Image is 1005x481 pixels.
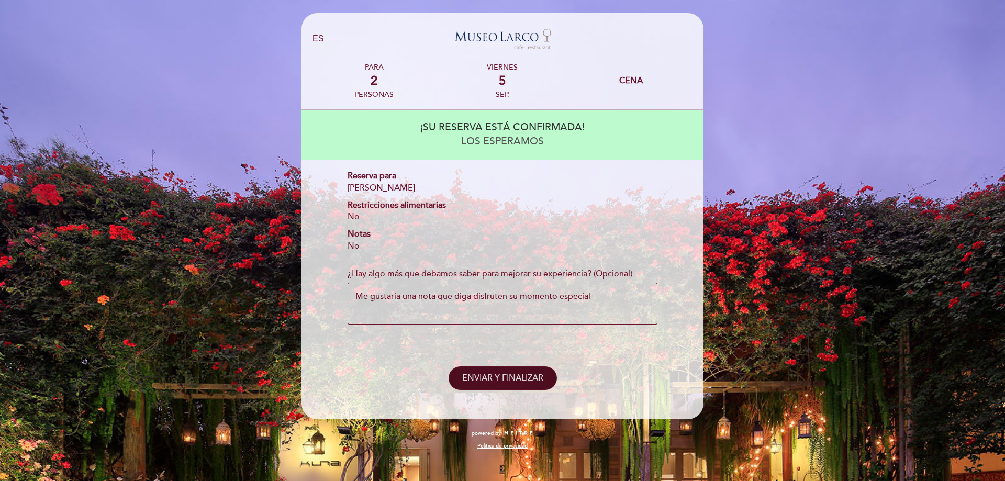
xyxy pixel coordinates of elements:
[311,135,694,149] div: LOS ESPERAMOS
[477,442,528,450] a: Política de privacidad
[441,90,563,99] div: sep.
[472,430,533,437] a: powered by
[472,430,501,437] span: powered by
[348,240,657,252] div: No
[348,170,657,182] div: Reserva para
[449,366,557,390] button: ENVIAR Y FINALIZAR
[504,431,533,436] img: MEITRE
[348,199,657,211] div: Restricciones alimentarias
[311,120,694,135] div: ¡SU RESERVA ESTÁ CONFIRMADA!
[462,373,543,383] span: ENVIAR Y FINALIZAR
[348,268,632,280] label: ¿Hay algo más que debamos saber para mejorar su experiencia? (Opcional)
[354,63,394,72] div: PARA
[348,228,657,240] div: Notas
[354,73,394,88] div: 2
[441,63,563,72] div: viernes
[619,75,643,86] div: Cena
[348,182,657,194] div: [PERSON_NAME]
[348,211,657,223] div: No
[354,90,394,99] div: personas
[441,73,563,88] div: 5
